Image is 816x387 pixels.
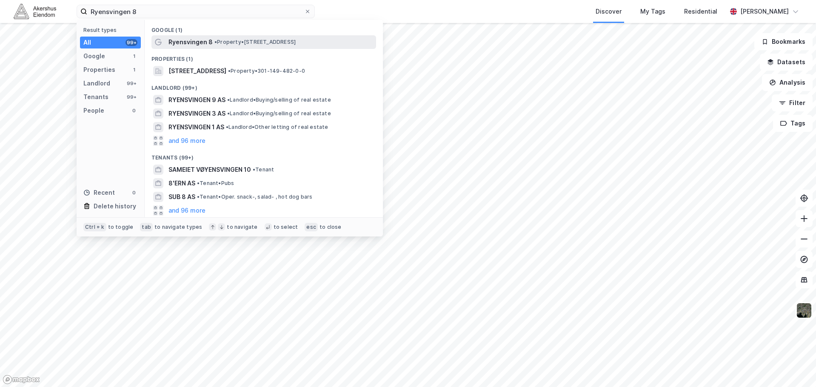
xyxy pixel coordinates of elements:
[145,49,383,64] div: Properties (1)
[684,6,717,17] div: Residential
[83,92,108,102] div: Tenants
[168,37,213,47] span: Ryensvingen 8
[227,97,331,103] span: Landlord • Buying/selling of real estate
[754,33,813,50] button: Bookmarks
[772,94,813,111] button: Filter
[87,5,304,18] input: Search by address, cadastre, landlords, tenants or people
[108,224,134,230] div: to toggle
[83,65,115,75] div: Properties
[197,180,234,187] span: Tenant • Pubs
[227,224,257,230] div: to navigate
[131,66,137,73] div: 1
[760,54,813,71] button: Datasets
[796,302,812,319] img: 9k=
[214,39,296,46] span: Property • [STREET_ADDRESS]
[740,6,789,17] div: [PERSON_NAME]
[197,193,313,200] span: Tenant • Oper. snack-, salad- , hot dog bars
[168,108,225,119] span: RYENSVINGEN 3 AS
[168,165,251,175] span: SAMEIET VØYENSVINGEN 10
[214,39,217,45] span: •
[83,51,105,61] div: Google
[320,224,342,230] div: to close
[305,223,318,231] div: esc
[145,20,383,35] div: Google (1)
[83,78,110,88] div: Landlord
[140,223,153,231] div: tab
[596,6,622,17] div: Discover
[131,53,137,60] div: 1
[228,68,231,74] span: •
[773,346,816,387] iframe: Chat Widget
[83,188,115,198] div: Recent
[274,224,298,230] div: to select
[228,68,305,74] span: Property • 301-149-482-0-0
[762,74,813,91] button: Analysis
[197,193,200,200] span: •
[83,223,106,231] div: Ctrl + k
[168,205,205,216] button: and 96 more
[253,166,255,173] span: •
[168,95,225,105] span: RYENSVINGEN 9 AS
[83,105,104,116] div: People
[14,4,56,19] img: akershus-eiendom-logo.9091f326c980b4bce74ccdd9f866810c.svg
[226,124,228,130] span: •
[168,136,205,146] button: and 96 more
[640,6,665,17] div: My Tags
[126,39,137,46] div: 99+
[168,66,226,76] span: [STREET_ADDRESS]
[168,192,195,202] span: SUB 8 AS
[3,375,40,384] a: Mapbox homepage
[197,180,200,186] span: •
[126,80,137,87] div: 99+
[94,201,136,211] div: Delete history
[145,148,383,163] div: Tenants (99+)
[168,122,224,132] span: RYENSVINGEN 1 AS
[253,166,274,173] span: Tenant
[131,107,137,114] div: 0
[145,78,383,93] div: Landlord (99+)
[227,110,230,117] span: •
[126,94,137,100] div: 99+
[83,37,91,48] div: All
[773,115,813,132] button: Tags
[154,224,202,230] div: to navigate types
[83,27,141,33] div: Result types
[227,97,230,103] span: •
[227,110,331,117] span: Landlord • Buying/selling of real estate
[131,189,137,196] div: 0
[168,178,195,188] span: 8'ERN AS
[226,124,328,131] span: Landlord • Other letting of real estate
